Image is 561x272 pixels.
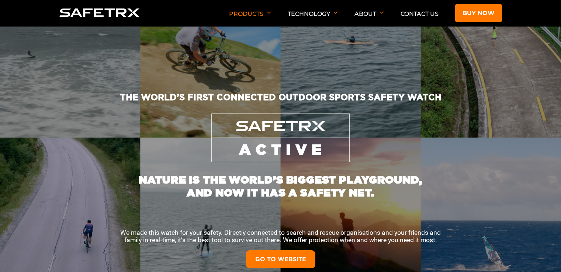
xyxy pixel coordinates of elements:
[59,8,140,17] img: Logo SafeTrx
[288,10,338,27] p: Technology
[334,11,338,14] img: Arrow down icon
[115,229,447,244] p: We made this watch for your safety. Directly connected to search and rescue organisations and you...
[354,10,384,27] p: About
[133,162,428,199] h1: NATURE IS THE WORLD’S BIGGEST PLAYGROUND, AND NOW IT HAS A SAFETY NET.
[401,10,439,17] a: Contact Us
[229,10,271,27] p: Products
[246,250,315,268] a: GO TO WEBSITE
[455,4,502,22] a: Buy now
[211,114,350,163] img: SafeTrx Active Logo
[267,11,271,14] img: Arrow down icon
[380,11,384,14] img: Arrow down icon
[56,92,505,114] h2: THE WORLD’S FIRST CONNECTED OUTDOOR SPORTS SAFETY WATCH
